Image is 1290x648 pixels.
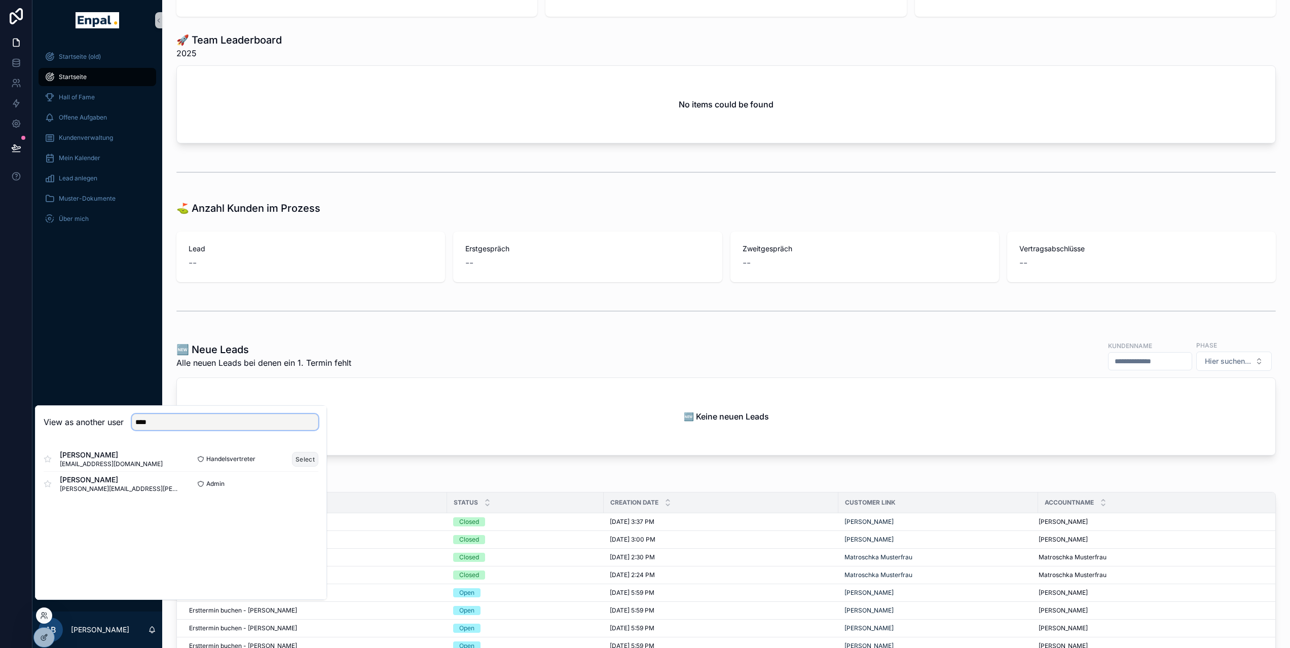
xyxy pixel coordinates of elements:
[189,624,441,632] a: Ersttermin buchen - [PERSON_NAME]
[844,589,894,597] a: [PERSON_NAME]
[453,624,598,633] a: Open
[454,499,478,507] span: Status
[844,553,1032,561] a: Matroschka Musterfrau
[679,98,773,110] h2: No items could be found
[59,93,95,101] span: Hall of Fame
[59,53,101,61] span: Startseite (old)
[39,210,156,228] a: Über mich
[844,536,894,544] a: [PERSON_NAME]
[684,410,769,423] h2: 🆕 Keine neuen Leads
[206,455,255,463] span: Handelsvertreter
[844,553,912,561] a: Matroschka Musterfrau
[176,357,351,369] span: Alle neuen Leads bei denen ein 1. Termin fehlt
[844,518,1032,526] a: [PERSON_NAME]
[610,606,832,615] a: [DATE] 5:59 PM
[610,499,658,507] span: Creation Date
[610,624,832,632] a: [DATE] 5:59 PM
[844,571,1032,579] a: Matroschka Musterfrau
[610,606,654,615] span: [DATE] 5:59 PM
[1039,589,1088,597] span: [PERSON_NAME]
[189,606,297,615] span: Ersttermin buchen - [PERSON_NAME]
[453,517,598,526] a: Closed
[59,174,97,182] span: Lead anlegen
[1039,536,1088,544] span: [PERSON_NAME]
[1039,553,1107,561] span: Matroschka Musterfrau
[459,570,479,580] div: Closed
[844,571,912,579] a: Matroschka Musterfrau
[1039,571,1107,579] span: Matroschka Musterfrau
[459,517,479,526] div: Closed
[1205,356,1251,366] span: Hier suchen...
[1039,606,1088,615] span: [PERSON_NAME]
[610,624,654,632] span: [DATE] 5:59 PM
[459,535,479,544] div: Closed
[1039,589,1266,597] a: [PERSON_NAME]
[59,195,116,203] span: Muster-Dokumente
[176,201,320,215] h1: ⛳ Anzahl Kunden im Prozess
[610,589,832,597] a: [DATE] 5:59 PM
[610,536,832,544] a: [DATE] 3:00 PM
[1039,518,1266,526] a: [PERSON_NAME]
[60,460,163,468] span: [EMAIL_ADDRESS][DOMAIN_NAME]
[39,129,156,147] a: Kundenverwaltung
[39,88,156,106] a: Hall of Fame
[453,570,598,580] a: Closed
[1108,341,1152,350] label: Kundenname
[459,606,474,615] div: Open
[1039,606,1266,615] a: [PERSON_NAME]
[1039,571,1266,579] a: Matroschka Musterfrau
[743,244,987,254] span: Zweitgespräch
[292,452,318,467] button: Select
[39,48,156,66] a: Startseite (old)
[1196,352,1272,371] button: Select Button
[60,475,181,485] span: [PERSON_NAME]
[1039,553,1266,561] a: Matroschka Musterfrau
[1196,340,1217,350] label: Phase
[39,149,156,167] a: Mein Kalender
[453,588,598,597] a: Open
[465,244,710,254] span: Erstgespräch
[71,625,129,635] p: [PERSON_NAME]
[59,215,89,223] span: Über mich
[465,256,473,270] span: --
[610,571,655,579] span: [DATE] 2:24 PM
[60,450,163,460] span: [PERSON_NAME]
[844,606,894,615] a: [PERSON_NAME]
[176,342,351,357] h1: 🆕 Neue Leads
[610,518,832,526] a: [DATE] 3:37 PM
[610,536,655,544] span: [DATE] 3:00 PM
[610,553,832,561] a: [DATE] 2:30 PM
[459,553,479,562] div: Closed
[189,256,197,270] span: --
[610,589,654,597] span: [DATE] 5:59 PM
[206,480,225,488] span: Admin
[59,154,100,162] span: Mein Kalender
[1045,499,1094,507] span: Accountname
[453,535,598,544] a: Closed
[32,41,162,241] div: scrollable content
[844,624,1032,632] a: [PERSON_NAME]
[189,624,297,632] span: Ersttermin buchen - [PERSON_NAME]
[453,553,598,562] a: Closed
[1039,536,1266,544] a: [PERSON_NAME]
[844,624,894,632] a: [PERSON_NAME]
[1039,518,1088,526] span: [PERSON_NAME]
[610,518,654,526] span: [DATE] 3:37 PM
[743,256,751,270] span: --
[44,416,124,428] h2: View as another user
[453,606,598,615] a: Open
[845,499,896,507] span: Customer Link
[610,571,832,579] a: [DATE] 2:24 PM
[844,518,894,526] a: [PERSON_NAME]
[59,73,87,81] span: Startseite
[1039,624,1266,632] a: [PERSON_NAME]
[189,606,441,615] a: Ersttermin buchen - [PERSON_NAME]
[39,189,156,208] a: Muster-Dokumente
[176,47,282,59] span: 2025
[76,12,119,28] img: App logo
